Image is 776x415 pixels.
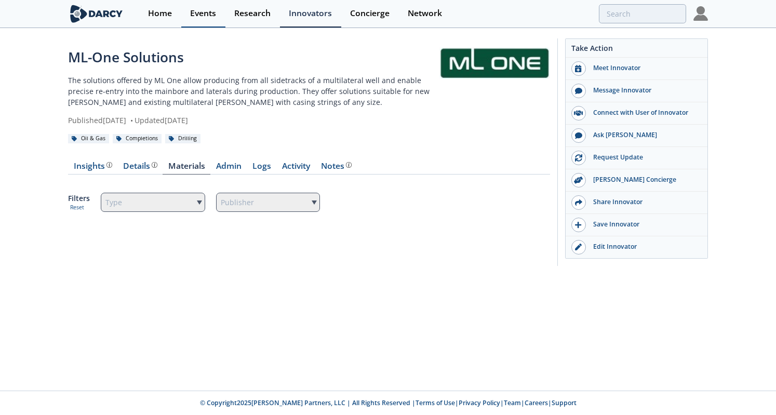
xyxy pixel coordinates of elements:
[68,5,125,23] img: logo-wide.svg
[552,398,577,407] a: Support
[210,162,247,175] a: Admin
[221,195,254,210] span: Publisher
[504,398,521,407] a: Team
[350,9,390,18] div: Concierge
[586,86,702,95] div: Message Innovator
[68,115,439,126] div: Published [DATE] Updated [DATE]
[101,193,205,212] div: Type
[247,162,276,175] a: Logs
[163,162,210,175] a: Materials
[566,214,707,236] button: Save Innovator
[586,130,702,140] div: Ask [PERSON_NAME]
[128,115,135,125] span: •
[70,204,84,212] button: Reset
[165,134,200,143] div: Drilling
[586,63,702,73] div: Meet Innovator
[190,9,216,18] div: Events
[113,134,162,143] div: Completions
[74,162,112,170] div: Insights
[586,153,702,162] div: Request Update
[459,398,500,407] a: Privacy Policy
[586,108,702,117] div: Connect with User of Innovator
[216,193,320,212] div: Publisher
[693,6,708,21] img: Profile
[148,9,172,18] div: Home
[599,4,686,23] input: Advanced Search
[315,162,357,175] a: Notes
[276,162,315,175] a: Activity
[234,9,271,18] div: Research
[68,193,90,204] p: Filters
[408,9,442,18] div: Network
[586,197,702,207] div: Share Innovator
[416,398,455,407] a: Terms of Use
[105,195,122,210] span: Type
[566,236,707,258] a: Edit Innovator
[68,134,109,143] div: Oil & Gas
[117,162,163,175] a: Details
[566,43,707,58] div: Take Action
[289,9,332,18] div: Innovators
[346,162,352,168] img: information.svg
[586,220,702,229] div: Save Innovator
[106,162,112,168] img: information.svg
[68,162,117,175] a: Insights
[68,75,439,108] p: The solutions offered by ML One allow producing from all sidetracks of a multilateral well and en...
[586,242,702,251] div: Edit Innovator
[321,162,352,170] div: Notes
[586,175,702,184] div: [PERSON_NAME] Concierge
[68,47,439,68] div: ML-One Solutions
[152,162,157,168] img: information.svg
[123,162,157,170] div: Details
[525,398,548,407] a: Careers
[29,398,747,408] p: © Copyright 2025 [PERSON_NAME] Partners, LLC | All Rights Reserved | | | | |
